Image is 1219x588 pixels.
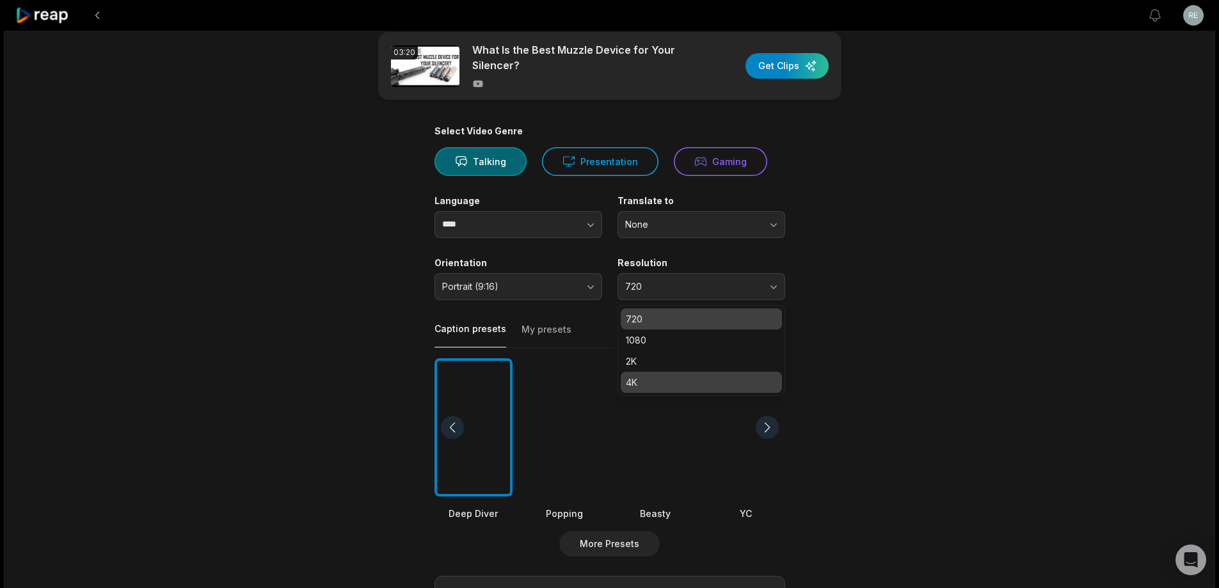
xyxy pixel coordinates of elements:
div: 720 [617,305,785,396]
p: What Is the Best Muzzle Device for Your Silencer? [472,42,693,73]
span: 720 [625,281,760,292]
div: Popping [525,507,603,520]
p: 2K [626,354,777,368]
button: More Presets [559,531,660,557]
label: Orientation [434,257,602,269]
p: 4K [626,376,777,389]
button: Caption presets [434,322,506,347]
label: Resolution [617,257,785,269]
label: Translate to [617,195,785,207]
div: Deep Diver [434,507,513,520]
div: 03:20 [391,45,418,60]
span: Portrait (9:16) [442,281,577,292]
button: Talking [434,147,527,176]
button: My presets [522,323,571,347]
button: Presentation [542,147,658,176]
div: Select Video Genre [434,125,785,137]
label: Language [434,195,602,207]
button: Get Clips [745,53,829,79]
div: Open Intercom Messenger [1175,544,1206,575]
button: Gaming [674,147,767,176]
button: None [617,211,785,238]
p: 720 [626,312,777,326]
div: YC [707,507,785,520]
button: 720 [617,273,785,300]
div: Beasty [616,507,694,520]
button: Portrait (9:16) [434,273,602,300]
p: 1080 [626,333,777,347]
span: None [625,219,760,230]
